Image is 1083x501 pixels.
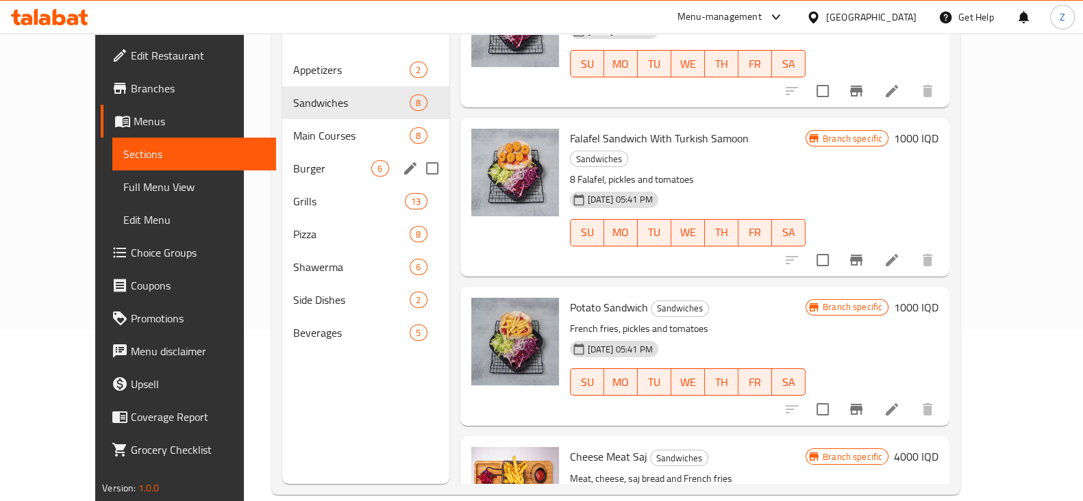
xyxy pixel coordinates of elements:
[744,54,767,74] span: FR
[570,320,806,337] p: French fries, pickles and tomatoes
[677,222,699,242] span: WE
[570,368,604,396] button: SU
[123,146,265,162] span: Sections
[570,151,628,167] div: Sandwiches
[705,368,738,396] button: TH
[570,219,604,246] button: SU
[911,244,944,277] button: delete
[671,50,705,77] button: WE
[282,53,449,86] div: Appetizers2
[293,127,410,144] div: Main Courses
[894,447,938,466] h6: 4000 IQD
[817,132,888,145] span: Branch specific
[282,119,449,152] div: Main Courses8
[576,222,599,242] span: SU
[610,222,632,242] span: MO
[282,316,449,349] div: Beverages5
[604,50,638,77] button: MO
[772,50,806,77] button: SA
[293,94,410,111] div: Sandwiches
[772,219,806,246] button: SA
[671,368,705,396] button: WE
[293,324,410,341] span: Beverages
[884,83,900,99] a: Edit menu item
[293,62,410,78] span: Appetizers
[410,259,427,275] div: items
[884,401,900,417] a: Edit menu item
[671,219,705,246] button: WE
[840,393,873,426] button: Branch-specific-item
[131,376,265,392] span: Upsell
[101,400,276,433] a: Coverage Report
[777,54,800,74] span: SA
[282,86,449,119] div: Sandwiches8
[677,54,699,74] span: WE
[604,219,638,246] button: MO
[651,300,709,317] div: Sandwiches
[650,450,708,466] div: Sandwiches
[410,228,426,241] span: 8
[112,203,276,236] a: Edit Menu
[744,222,767,242] span: FR
[610,372,632,392] span: MO
[777,372,800,392] span: SA
[131,343,265,359] span: Menu disclaimer
[576,372,599,392] span: SU
[817,450,888,463] span: Branch specific
[638,368,671,396] button: TU
[293,193,405,209] span: Grills
[101,335,276,368] a: Menu disclaimer
[101,236,276,269] a: Choice Groups
[134,113,265,129] span: Menus
[710,222,733,242] span: TH
[808,395,837,424] span: Select to update
[826,10,917,25] div: [GEOGRAPHIC_DATA]
[410,129,426,142] span: 8
[604,368,638,396] button: MO
[131,277,265,294] span: Coupons
[282,218,449,250] div: Pizza8
[123,211,265,228] span: Edit Menu
[293,259,410,275] span: Shawerma
[101,368,276,400] a: Upsell
[710,372,733,392] span: TH
[410,97,426,110] span: 8
[738,50,772,77] button: FR
[576,54,599,74] span: SU
[410,94,427,111] div: items
[777,222,800,242] span: SA
[570,470,806,487] p: Meat, cheese, saj bread and French fries
[744,372,767,392] span: FR
[410,226,427,242] div: items
[101,269,276,302] a: Coupons
[131,244,265,261] span: Choice Groups
[677,372,699,392] span: WE
[570,128,749,149] span: Falafel Sandwich With Turkish Samoon
[894,298,938,317] h6: 1000 IQD
[894,129,938,148] h6: 1000 IQD
[410,326,426,339] span: 5
[651,300,708,316] span: Sandwiches
[643,372,666,392] span: TU
[131,310,265,326] span: Promotions
[410,62,427,78] div: items
[911,393,944,426] button: delete
[738,368,772,396] button: FR
[131,441,265,458] span: Grocery Checklist
[293,226,410,242] span: Pizza
[772,368,806,396] button: SA
[643,222,666,242] span: TU
[410,127,427,144] div: items
[282,283,449,316] div: Side Dishes2
[471,129,559,216] img: Falafel Sandwich With Turkish Samoon
[677,9,762,25] div: Menu-management
[570,297,648,318] span: Potato Sandwich
[112,138,276,170] a: Sections
[123,179,265,195] span: Full Menu View
[101,105,276,138] a: Menus
[808,77,837,105] span: Select to update
[582,193,658,206] span: [DATE] 05:41 PM
[808,246,837,274] span: Select to update
[131,409,265,425] span: Coverage Report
